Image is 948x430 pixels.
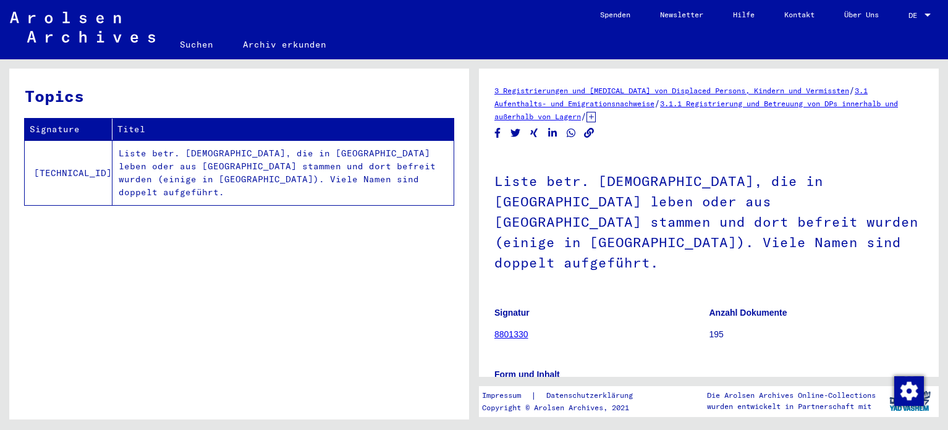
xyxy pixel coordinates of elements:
td: Liste betr. [DEMOGRAPHIC_DATA], die in [GEOGRAPHIC_DATA] leben oder aus [GEOGRAPHIC_DATA] stammen... [112,140,454,205]
button: Copy link [583,125,596,141]
h3: Topics [25,84,453,108]
p: Die Arolsen Archives Online-Collections [707,390,876,401]
img: yv_logo.png [887,386,933,416]
a: Impressum [482,389,531,402]
a: Archiv erkunden [228,30,341,59]
span: / [654,98,660,109]
span: / [581,111,586,122]
button: Share on WhatsApp [565,125,578,141]
img: Arolsen_neg.svg [10,12,155,43]
td: [TECHNICAL_ID] [25,140,112,205]
p: wurden entwickelt in Partnerschaft mit [707,401,876,412]
h1: Liste betr. [DEMOGRAPHIC_DATA], die in [GEOGRAPHIC_DATA] leben oder aus [GEOGRAPHIC_DATA] stammen... [494,153,923,289]
a: 8801330 [494,329,528,339]
a: 3 Registrierungen und [MEDICAL_DATA] von Displaced Persons, Kindern und Vermissten [494,86,849,95]
b: Anzahl Dokumente [709,308,787,318]
p: Copyright © Arolsen Archives, 2021 [482,402,648,413]
img: Zustimmung ändern [894,376,924,406]
span: / [849,85,855,96]
th: Titel [112,119,454,140]
button: Share on Facebook [491,125,504,141]
span: DE [908,11,922,20]
a: Suchen [165,30,228,59]
a: Datenschutzerklärung [536,389,648,402]
button: Share on LinkedIn [546,125,559,141]
b: Form und Inhalt [494,369,560,379]
p: 195 [709,328,924,341]
th: Signature [25,119,112,140]
button: Share on Twitter [509,125,522,141]
div: | [482,389,648,402]
button: Share on Xing [528,125,541,141]
b: Signatur [494,308,530,318]
a: 3.1.1 Registrierung und Betreuung von DPs innerhalb und außerhalb von Lagern [494,99,898,121]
